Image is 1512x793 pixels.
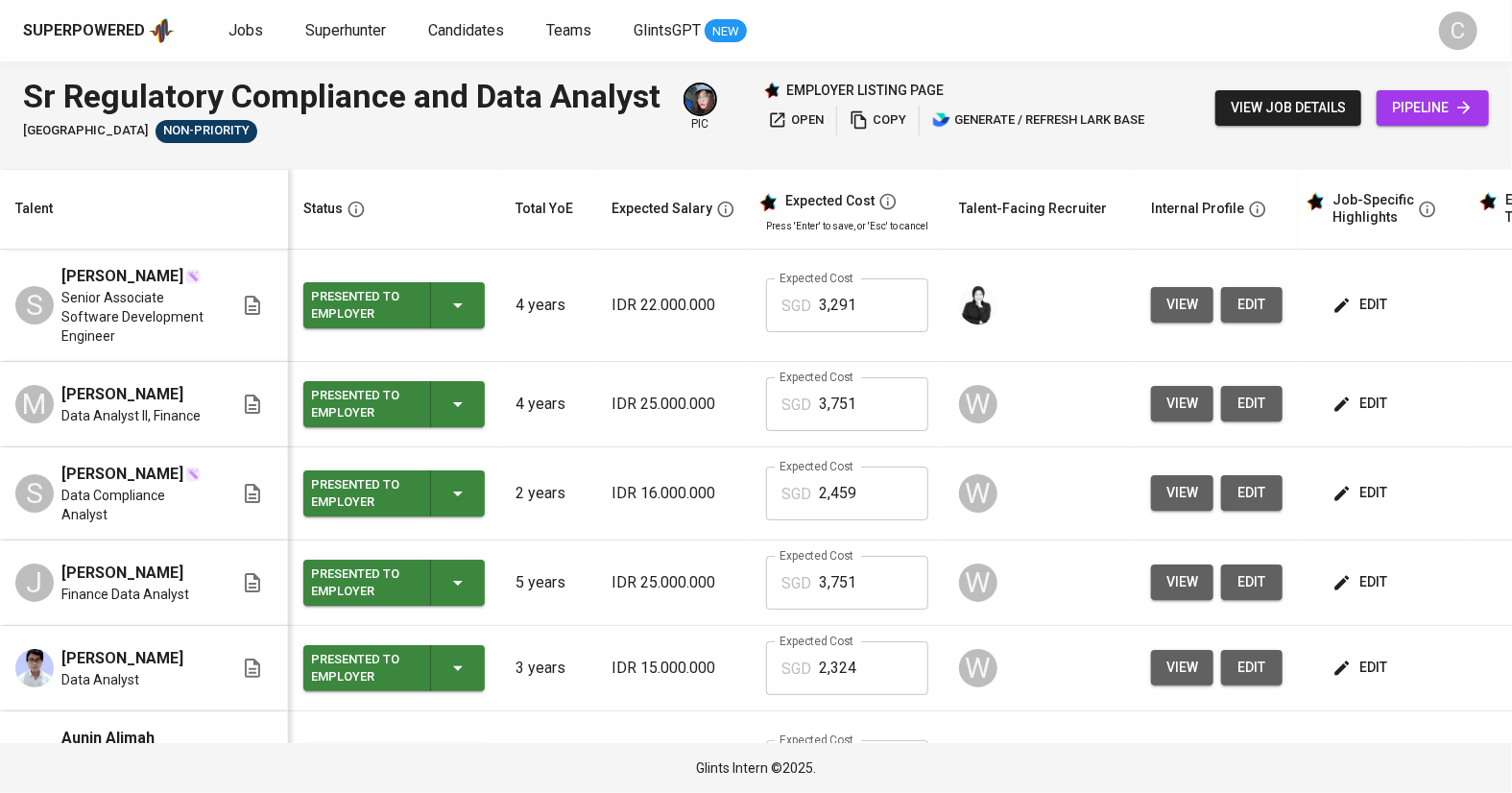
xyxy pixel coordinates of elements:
[305,19,390,43] a: Superhunter
[612,294,735,317] p: IDR 22.000.000
[1329,287,1395,323] button: edit
[1336,481,1387,505] span: edit
[1221,287,1283,323] button: edit
[516,294,581,317] p: 4 years
[23,73,660,120] div: Sr Regulatory Compliance and Data Analyst
[516,197,573,221] div: Total YoE
[1236,392,1267,416] span: edit
[1332,192,1414,226] div: Job-Specific Highlights
[1151,650,1213,685] button: view
[311,647,415,689] div: Presented to Employer
[1151,287,1213,323] button: view
[228,21,263,39] span: Jobs
[228,19,267,43] a: Jobs
[1166,656,1198,680] span: view
[959,286,997,324] img: medwi@glints.com
[1306,192,1325,211] img: glints_star.svg
[311,472,415,515] div: Presented to Employer
[303,470,485,517] button: Presented to Employer
[1478,192,1498,211] img: glints_star.svg
[785,193,875,210] div: Expected Cost
[185,467,201,482] img: magic_wand.svg
[546,19,595,43] a: Teams
[311,383,415,425] div: Presented to Employer
[516,657,581,680] p: 3 years
[1336,656,1387,680] span: edit
[516,482,581,505] p: 2 years
[763,106,828,135] button: open
[634,19,747,43] a: GlintsGPT NEW
[156,120,257,143] div: Pending Client’s Feedback
[1221,386,1283,421] button: edit
[768,109,824,132] span: open
[23,16,175,45] a: Superpoweredapp logo
[15,564,54,602] div: J
[1166,570,1198,594] span: view
[61,288,210,346] span: Senior Associate Software Development Engineer
[303,560,485,606] button: Presented to Employer
[1221,565,1283,600] button: edit
[61,562,183,585] span: [PERSON_NAME]
[428,21,504,39] span: Candidates
[766,219,928,233] p: Press 'Enter' to save, or 'Esc' to cancel
[1329,650,1395,685] button: edit
[311,284,415,326] div: Presented to Employer
[781,295,811,318] p: SGD
[932,110,951,130] img: lark
[149,16,175,45] img: app logo
[1236,570,1267,594] span: edit
[15,649,54,687] img: Sadan Rizqi
[311,562,415,604] div: Presented to Employer
[428,19,508,43] a: Candidates
[15,385,54,423] div: M
[303,645,485,691] button: Presented to Employer
[634,21,701,39] span: GlintsGPT
[959,649,997,687] div: W
[1377,90,1489,126] a: pipeline
[612,197,712,221] div: Expected Salary
[61,585,189,604] span: Finance Data Analyst
[781,483,811,506] p: SGD
[156,122,257,140] span: Non-Priority
[61,463,183,486] span: [PERSON_NAME]
[61,406,201,425] span: Data Analyst II, Finance
[1329,386,1395,421] button: edit
[546,21,591,39] span: Teams
[959,197,1107,221] div: Talent-Facing Recruiter
[850,109,906,132] span: copy
[845,106,911,135] button: copy
[1151,386,1213,421] button: view
[1336,392,1387,416] span: edit
[15,197,53,221] div: Talent
[305,21,386,39] span: Superhunter
[1236,293,1267,317] span: edit
[1221,475,1283,511] a: edit
[1151,197,1244,221] div: Internal Profile
[612,393,735,416] p: IDR 25.000.000
[15,286,54,324] div: S
[61,486,210,524] span: Data Compliance Analyst
[303,197,343,221] div: Status
[758,193,778,212] img: glints_star.svg
[932,109,1144,132] span: generate / refresh lark base
[1329,475,1395,511] button: edit
[23,20,145,42] div: Superpowered
[516,393,581,416] p: 4 years
[1236,656,1267,680] span: edit
[959,564,997,602] div: W
[612,657,735,680] p: IDR 15.000.000
[1336,570,1387,594] span: edit
[1336,293,1387,317] span: edit
[959,474,997,513] div: W
[612,571,735,594] p: IDR 25.000.000
[1221,650,1283,685] a: edit
[61,265,183,288] span: [PERSON_NAME]
[959,385,997,423] div: W
[781,394,811,417] p: SGD
[303,381,485,427] button: Presented to Employer
[1439,12,1477,50] div: C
